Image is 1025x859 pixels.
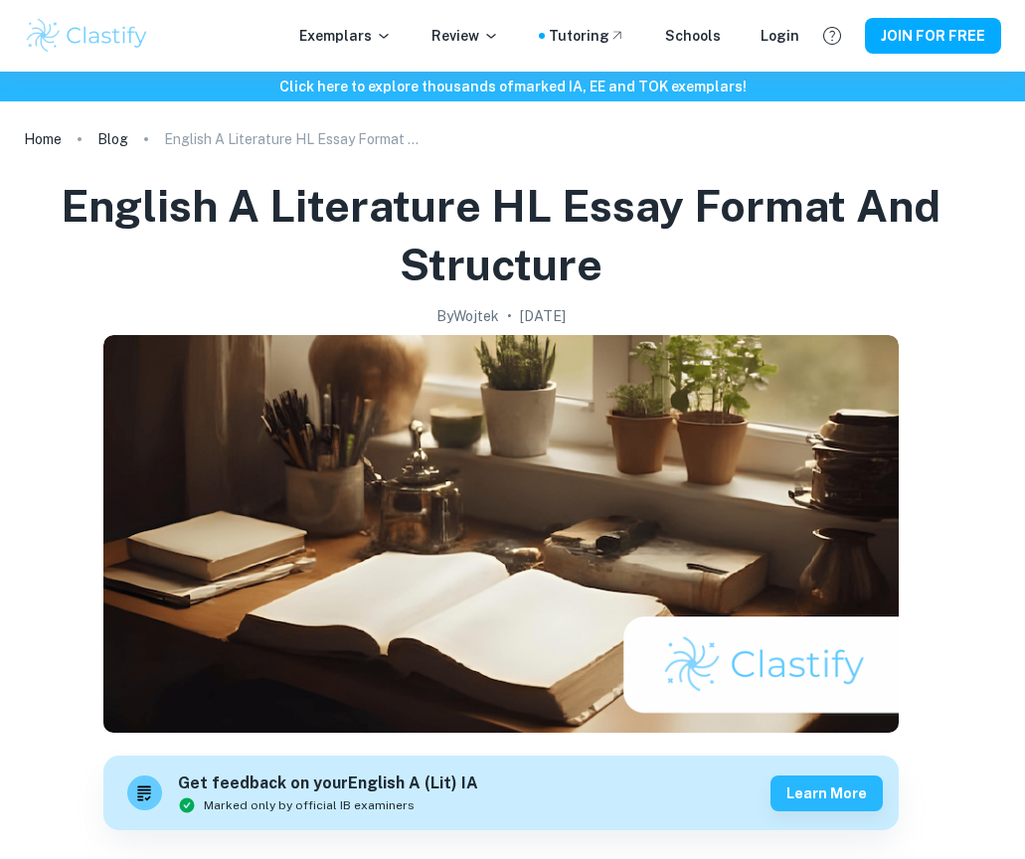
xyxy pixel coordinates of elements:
[164,128,423,150] p: English A Literature HL Essay Format and Structure
[178,772,478,796] h6: Get feedback on your English A (Lit) IA
[436,305,499,327] h2: By Wojtek
[24,125,62,153] a: Home
[761,25,799,47] a: Login
[97,125,128,153] a: Blog
[665,25,721,47] a: Schools
[4,76,1021,97] h6: Click here to explore thousands of marked IA, EE and TOK exemplars !
[815,19,849,53] button: Help and Feedback
[770,775,883,811] button: Learn more
[103,335,899,733] img: English A Literature HL Essay Format and Structure cover image
[865,18,1001,54] button: JOIN FOR FREE
[24,16,150,56] img: Clastify logo
[507,305,512,327] p: •
[549,25,625,47] a: Tutoring
[32,177,969,293] h1: English A Literature HL Essay Format and Structure
[204,796,415,814] span: Marked only by official IB examiners
[520,305,566,327] h2: [DATE]
[103,756,899,830] a: Get feedback on yourEnglish A (Lit) IAMarked only by official IB examinersLearn more
[431,25,499,47] p: Review
[299,25,392,47] p: Exemplars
